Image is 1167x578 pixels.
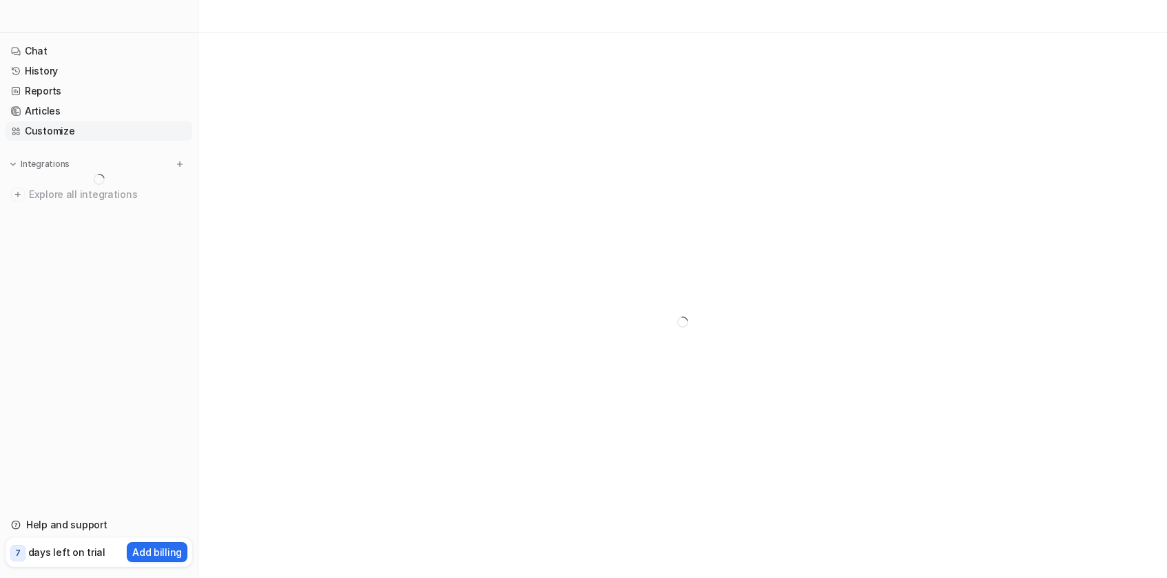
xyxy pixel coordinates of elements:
a: Articles [6,101,192,121]
button: Integrations [6,157,74,171]
img: menu_add.svg [175,159,185,169]
span: Explore all integrations [29,183,187,206]
img: explore all integrations [11,188,25,201]
img: expand menu [8,159,18,169]
p: 7 [15,547,21,559]
a: History [6,61,192,81]
p: days left on trial [28,545,105,559]
a: Reports [6,81,192,101]
a: Help and support [6,515,192,535]
a: Chat [6,41,192,61]
p: Add billing [132,545,182,559]
a: Explore all integrations [6,185,192,204]
p: Integrations [21,159,70,170]
a: Customize [6,121,192,141]
button: Add billing [127,542,187,562]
